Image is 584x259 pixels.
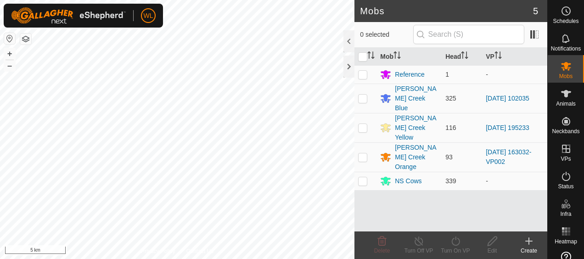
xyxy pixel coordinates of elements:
[393,53,401,60] p-sorticon: Activate to sort
[395,113,438,142] div: [PERSON_NAME] Creek Yellow
[445,71,449,78] span: 1
[560,211,571,217] span: Infra
[442,48,482,66] th: Head
[20,34,31,45] button: Map Layers
[376,48,442,66] th: Mob
[4,60,15,71] button: –
[555,239,577,244] span: Heatmap
[486,95,529,102] a: [DATE] 102035
[360,30,413,39] span: 0 selected
[561,156,571,162] span: VPs
[413,25,524,44] input: Search (S)
[494,53,502,60] p-sorticon: Activate to sort
[374,248,390,254] span: Delete
[474,247,511,255] div: Edit
[486,124,529,131] a: [DATE] 195233
[395,143,438,172] div: [PERSON_NAME] Creek Orange
[395,70,425,79] div: Reference
[11,7,126,24] img: Gallagher Logo
[141,247,175,255] a: Privacy Policy
[486,148,531,165] a: [DATE] 163032-VP002
[395,176,421,186] div: NS Cows
[437,247,474,255] div: Turn On VP
[482,65,547,84] td: -
[533,4,538,18] span: 5
[552,129,579,134] span: Neckbands
[186,247,213,255] a: Contact Us
[445,124,456,131] span: 116
[445,153,453,161] span: 93
[4,48,15,59] button: +
[511,247,547,255] div: Create
[400,247,437,255] div: Turn Off VP
[4,33,15,44] button: Reset Map
[144,11,153,21] span: WL
[558,184,573,189] span: Status
[461,53,468,60] p-sorticon: Activate to sort
[367,53,375,60] p-sorticon: Activate to sort
[559,73,573,79] span: Mobs
[553,18,578,24] span: Schedules
[556,101,576,107] span: Animals
[445,95,456,102] span: 325
[360,6,533,17] h2: Mobs
[551,46,581,51] span: Notifications
[395,84,438,113] div: [PERSON_NAME] Creek Blue
[482,172,547,190] td: -
[445,177,456,185] span: 339
[482,48,547,66] th: VP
